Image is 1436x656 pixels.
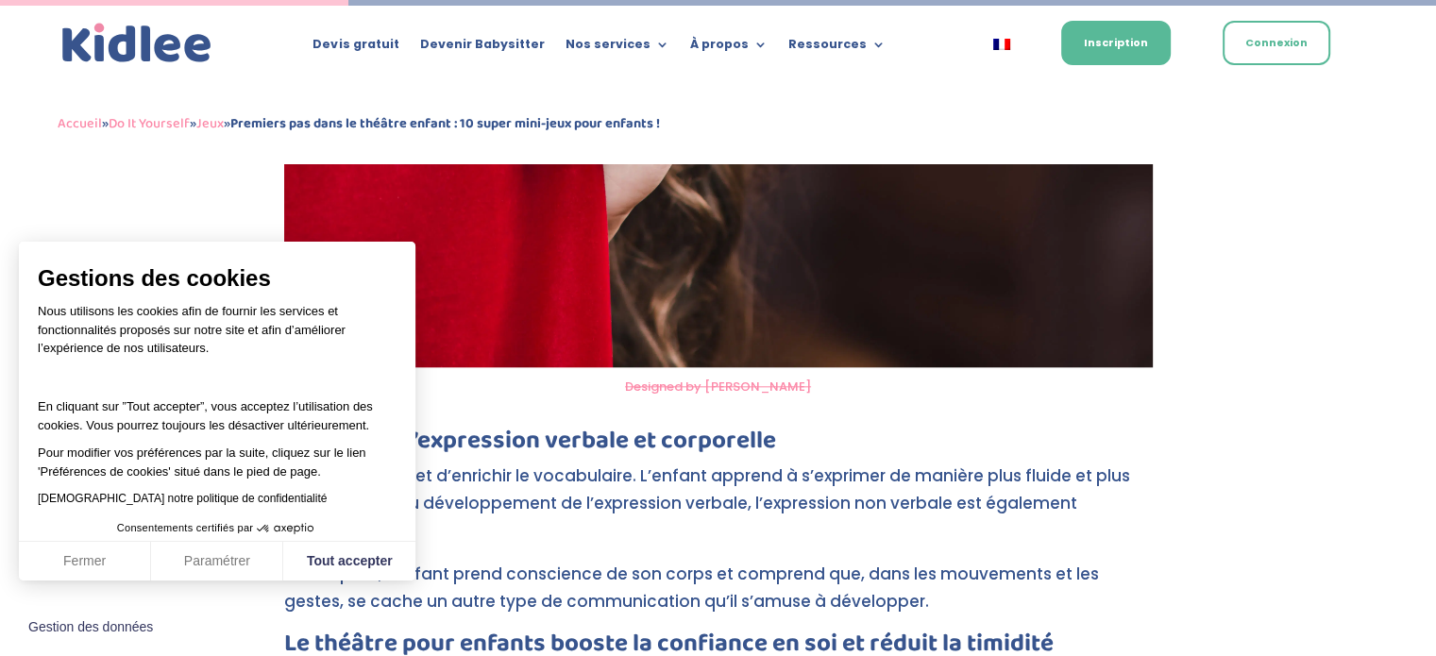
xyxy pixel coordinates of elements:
[19,542,151,581] button: Fermer
[58,19,216,68] img: logo_kidlee_bleu
[58,19,216,68] a: Kidlee Logo
[284,463,1153,561] p: Le théâtre permet d’enrichir le vocabulaire. L’enfant apprend à s’exprimer de manière plus fluide...
[38,379,397,435] p: En cliquant sur ”Tout accepter”, vous acceptez l’utilisation des cookies. Vous pourrez toujours l...
[419,38,544,59] a: Devenir Babysitter
[283,542,415,581] button: Tout accepter
[38,264,397,293] span: Gestions des cookies
[108,516,327,541] button: Consentements certifiés par
[17,608,164,648] button: Fermer le widget sans consentement
[565,38,668,59] a: Nos services
[1061,21,1171,65] a: Inscription
[257,500,313,557] svg: Axeptio
[58,112,102,135] a: Accueil
[689,38,767,59] a: À propos
[1223,21,1330,65] a: Connexion
[230,112,660,135] strong: Premiers pas dans le théâtre enfant : 10 super mini-jeux pour enfants !
[28,619,153,636] span: Gestion des données
[196,112,224,135] a: Jeux
[625,378,811,395] a: Designed by [PERSON_NAME]
[787,38,885,59] a: Ressources
[313,38,398,59] a: Devis gratuit
[993,39,1010,50] img: Français
[284,561,1153,631] p: Petit à petit, l’enfant prend conscience de son corps et comprend que, dans les mouvements et les...
[38,302,397,370] p: Nous utilisons les cookies afin de fournir les services et fonctionnalités proposés sur notre sit...
[117,523,253,533] span: Consentements certifiés par
[38,444,397,480] p: Pour modifier vos préférences par la suite, cliquez sur le lien 'Préférences de cookies' situé da...
[38,492,327,505] a: [DEMOGRAPHIC_DATA] notre politique de confidentialité
[151,542,283,581] button: Paramétrer
[58,112,660,135] span: » » »
[109,112,190,135] a: Do It Yourself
